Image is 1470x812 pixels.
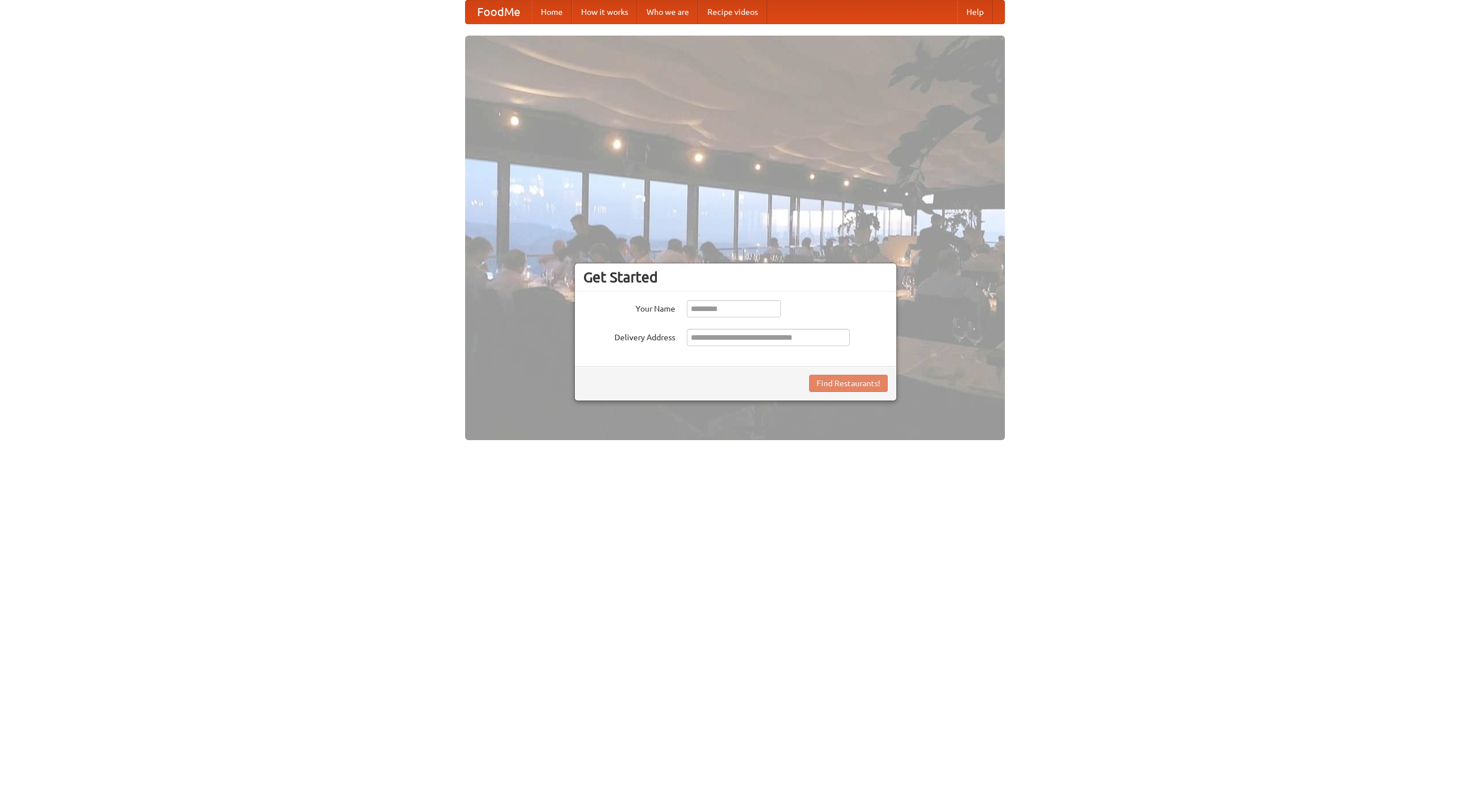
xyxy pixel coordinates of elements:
a: Home [532,1,572,24]
a: FoodMe [466,1,532,24]
button: Find Restaurants! [809,375,888,392]
h3: Get Started [583,269,888,286]
a: Help [957,1,993,24]
label: Delivery Address [583,329,675,343]
a: Recipe videos [698,1,767,24]
a: Who we are [637,1,698,24]
label: Your Name [583,300,675,314]
a: How it works [572,1,637,24]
